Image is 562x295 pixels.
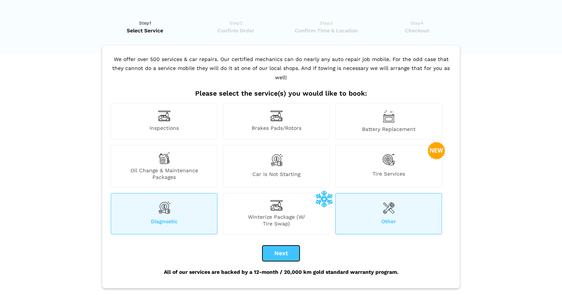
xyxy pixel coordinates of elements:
p: We offer over 500 services & car repairs. Our certified mechanics can do nearly any auto repair j... [109,55,453,90]
span: Checkout [374,27,460,34]
a: Step4 [374,19,460,34]
img: new-badge-2-48.png [427,142,445,160]
a: Step1 [102,19,188,34]
span: Oil Change & Maintenance Packages [111,167,217,180]
span: Car is not starting [223,171,329,180]
button: Next [262,246,300,261]
span: Other [336,218,442,227]
span: Tire Services [336,170,442,180]
span: Battery Replacement [336,126,442,132]
h2: Please select the service(s) you would like to book: [109,89,453,97]
span: Select Service [102,27,188,34]
div: All of our services are backed by a 12-month / 20,000 km gold standard warranty program. [109,261,453,283]
span: Brakes Pads/Rotors [223,125,329,132]
span: Inspections [111,125,217,132]
a: Step3 [283,19,369,34]
span: Confirm Time & Location [283,27,369,34]
span: Winterize Package (W/ Tire Swap) [223,214,329,227]
span: Confirm Order [193,27,279,34]
img: winterize-icon_1.png [315,190,333,208]
a: Step2 [193,19,279,34]
span: Diagnostic [111,218,217,227]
